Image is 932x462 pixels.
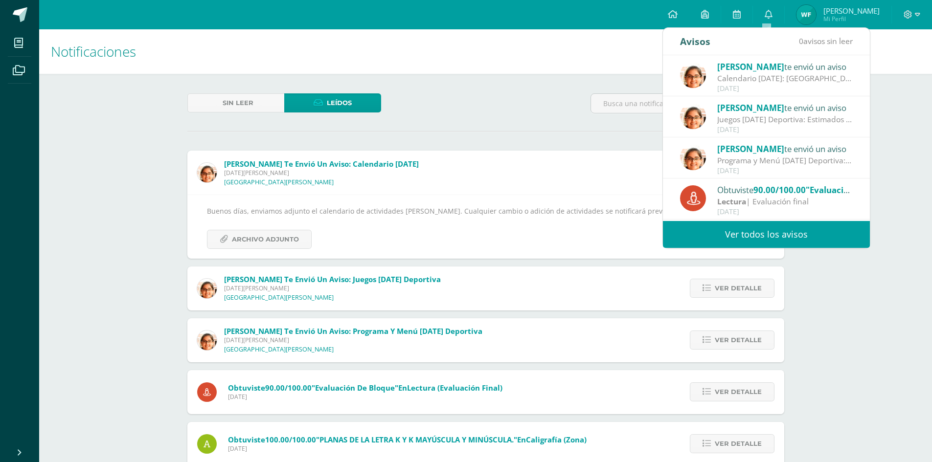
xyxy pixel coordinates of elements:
[224,346,334,353] p: [GEOGRAPHIC_DATA][PERSON_NAME]
[680,62,706,88] img: fc85df90bfeed59e7900768220bd73e5.png
[224,326,482,336] span: [PERSON_NAME] te envió un aviso: Programa y Menú [DATE] Deportiva
[823,15,880,23] span: Mi Perfil
[715,279,762,297] span: Ver detalle
[717,126,853,134] div: [DATE]
[224,159,419,169] span: [PERSON_NAME] te envió un aviso: Calendario [DATE]
[224,274,441,284] span: [PERSON_NAME] te envió un aviso: Juegos [DATE] Deportiva
[717,183,853,196] div: Obtuviste en
[717,85,853,93] div: [DATE]
[717,196,746,207] strong: Lectura
[312,383,398,393] span: "Evaluación de bloque"
[187,93,284,112] a: Sin leer
[224,284,441,292] span: [DATE][PERSON_NAME]
[526,435,587,444] span: Caligrafía (zona)
[265,383,312,393] span: 90.00/100.00
[207,205,765,248] div: Buenos días, enviamos adjunto el calendario de actividades [PERSON_NAME]. Cualquier cambio o adic...
[207,230,312,249] a: Archivo Adjunto
[663,221,870,248] a: Ver todos los avisos
[717,61,784,72] span: [PERSON_NAME]
[197,163,217,182] img: fc85df90bfeed59e7900768220bd73e5.png
[197,279,217,298] img: fc85df90bfeed59e7900768220bd73e5.png
[224,294,334,302] p: [GEOGRAPHIC_DATA][PERSON_NAME]
[197,330,217,350] img: fc85df90bfeed59e7900768220bd73e5.png
[591,94,784,113] input: Busca una notificación aquí
[717,196,853,207] div: | Evaluación final
[228,383,502,393] span: Obtuviste en
[407,383,502,393] span: Lectura (Evaluación final)
[232,230,299,248] span: Archivo Adjunto
[228,435,587,444] span: Obtuviste en
[284,93,381,112] a: Leídos
[717,208,853,216] div: [DATE]
[715,383,762,401] span: Ver detalle
[717,114,853,125] div: Juegos Mañana Deportiva: Estimados Padres de Familia y Alumnos: tendremos varios juegos con premi...
[223,94,253,112] span: Sin leer
[806,184,900,196] span: "Evaluación de bloque"
[796,5,816,24] img: 83a63e5e881d2b3cd84822e0c7d080d2.png
[823,6,880,16] span: [PERSON_NAME]
[228,444,587,453] span: [DATE]
[51,42,136,61] span: Notificaciones
[680,28,710,55] div: Avisos
[224,336,482,344] span: [DATE][PERSON_NAME]
[717,167,853,175] div: [DATE]
[753,184,806,196] span: 90.00/100.00
[680,144,706,170] img: fc85df90bfeed59e7900768220bd73e5.png
[715,435,762,453] span: Ver detalle
[717,155,853,166] div: Programa y Menú Mañana Deportiva: Buenos días Padres de Familia y Alumnos: mandamos adjunto como ...
[265,435,316,444] span: 100.00/100.00
[799,36,853,46] span: avisos sin leer
[717,142,853,155] div: te envió un aviso
[224,178,334,186] p: [GEOGRAPHIC_DATA][PERSON_NAME]
[717,101,853,114] div: te envió un aviso
[717,102,784,113] span: [PERSON_NAME]
[799,36,803,46] span: 0
[717,60,853,73] div: te envió un aviso
[715,331,762,349] span: Ver detalle
[680,103,706,129] img: fc85df90bfeed59e7900768220bd73e5.png
[327,94,352,112] span: Leídos
[224,169,419,177] span: [DATE][PERSON_NAME]
[717,143,784,154] span: [PERSON_NAME]
[316,435,517,444] span: "PLANAS DE LA LETRA K y k MAYÚSCULA Y MINÚSCULA."
[717,73,853,84] div: Calendario Agosto 2025: Buenos días, enviamos adjunto el calendario de actividades de agosto. Cua...
[228,393,502,401] span: [DATE]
